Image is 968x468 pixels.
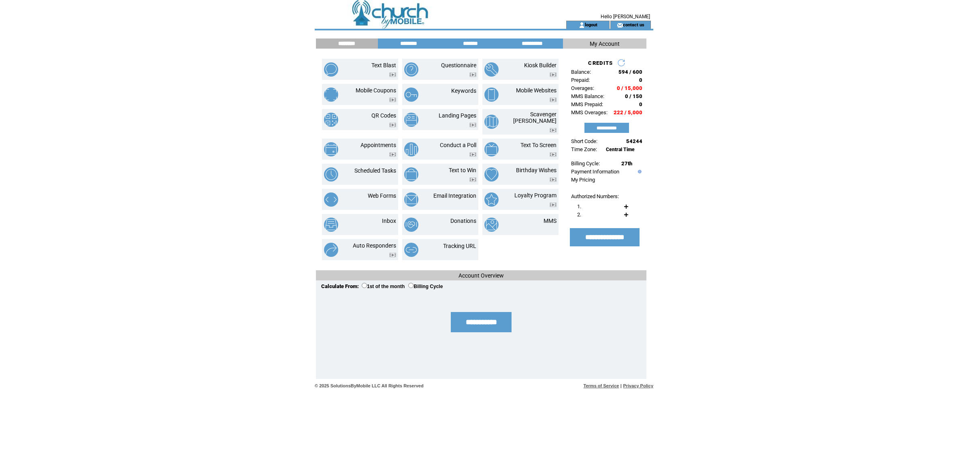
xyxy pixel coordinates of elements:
[389,152,396,157] img: video.png
[618,69,642,75] span: 594 / 600
[588,60,613,66] span: CREDITS
[571,177,595,183] a: My Pricing
[324,113,338,127] img: qr-codes.png
[315,383,424,388] span: © 2025 SolutionsByMobile LLC All Rights Reserved
[484,62,499,77] img: kiosk-builder.png
[356,87,396,94] a: Mobile Coupons
[617,85,642,91] span: 0 / 15,000
[550,98,556,102] img: video.png
[439,112,476,119] a: Landing Pages
[404,142,418,156] img: conduct-a-poll.png
[623,22,644,27] a: contact us
[484,142,499,156] img: text-to-screen.png
[441,62,476,68] a: Questionnaire
[636,170,642,173] img: help.gif
[408,284,443,289] label: Billing Cycle
[550,203,556,207] img: video.png
[550,177,556,182] img: video.png
[571,169,619,175] a: Payment Information
[585,22,597,27] a: logout
[433,192,476,199] a: Email Integration
[571,69,591,75] span: Balance:
[451,88,476,94] a: Keywords
[324,218,338,232] img: inbox.png
[389,253,396,257] img: video.png
[404,88,418,102] img: keywords.png
[362,283,367,288] input: 1st of the month
[520,142,556,148] a: Text To Screen
[571,109,608,115] span: MMS Overages:
[550,152,556,157] img: video.png
[324,192,338,207] img: web-forms.png
[404,192,418,207] img: email-integration.png
[571,146,597,152] span: Time Zone:
[404,243,418,257] img: tracking-url.png
[382,218,396,224] a: Inbox
[544,218,556,224] a: MMS
[469,123,476,127] img: video.png
[571,93,604,99] span: MMS Balance:
[440,142,476,148] a: Conduct a Poll
[620,383,622,388] span: |
[601,14,650,19] span: Hello [PERSON_NAME]
[324,142,338,156] img: appointments.png
[324,88,338,102] img: mobile-coupons.png
[404,167,418,182] img: text-to-win.png
[408,283,414,288] input: Billing Cycle
[404,218,418,232] img: donations.png
[371,112,396,119] a: QR Codes
[625,93,642,99] span: 0 / 150
[360,142,396,148] a: Appointments
[353,242,396,249] a: Auto Responders
[577,212,581,218] span: 2.
[404,113,418,127] img: landing-pages.png
[321,283,359,289] span: Calculate From:
[362,284,405,289] label: 1st of the month
[389,98,396,102] img: video.png
[484,167,499,182] img: birthday-wishes.png
[516,167,556,173] a: Birthday Wishes
[626,138,642,144] span: 54244
[469,152,476,157] img: video.png
[571,193,619,199] span: Authorized Numbers:
[584,383,619,388] a: Terms of Service
[524,62,556,68] a: Kiosk Builder
[469,73,476,77] img: video.png
[606,147,635,152] span: Central Time
[514,192,556,199] a: Loyalty Program
[389,73,396,77] img: video.png
[450,218,476,224] a: Donations
[590,41,620,47] span: My Account
[579,22,585,28] img: account_icon.gif
[571,160,600,167] span: Billing Cycle:
[368,192,396,199] a: Web Forms
[324,243,338,257] img: auto-responders.png
[443,243,476,249] a: Tracking URL
[513,111,556,124] a: Scavenger [PERSON_NAME]
[458,272,504,279] span: Account Overview
[449,167,476,173] a: Text to Win
[389,123,396,127] img: video.png
[324,62,338,77] img: text-blast.png
[623,383,653,388] a: Privacy Policy
[621,160,632,167] span: 27th
[639,77,642,83] span: 0
[614,109,642,115] span: 222 / 5,000
[516,87,556,94] a: Mobile Websites
[577,203,581,209] span: 1.
[617,22,623,28] img: contact_us_icon.gif
[404,62,418,77] img: questionnaire.png
[469,177,476,182] img: video.png
[571,101,603,107] span: MMS Prepaid:
[484,115,499,129] img: scavenger-hunt.png
[571,77,590,83] span: Prepaid:
[571,138,597,144] span: Short Code:
[484,192,499,207] img: loyalty-program.png
[550,128,556,132] img: video.png
[354,167,396,174] a: Scheduled Tasks
[371,62,396,68] a: Text Blast
[324,167,338,182] img: scheduled-tasks.png
[484,218,499,232] img: mms.png
[484,88,499,102] img: mobile-websites.png
[571,85,594,91] span: Overages:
